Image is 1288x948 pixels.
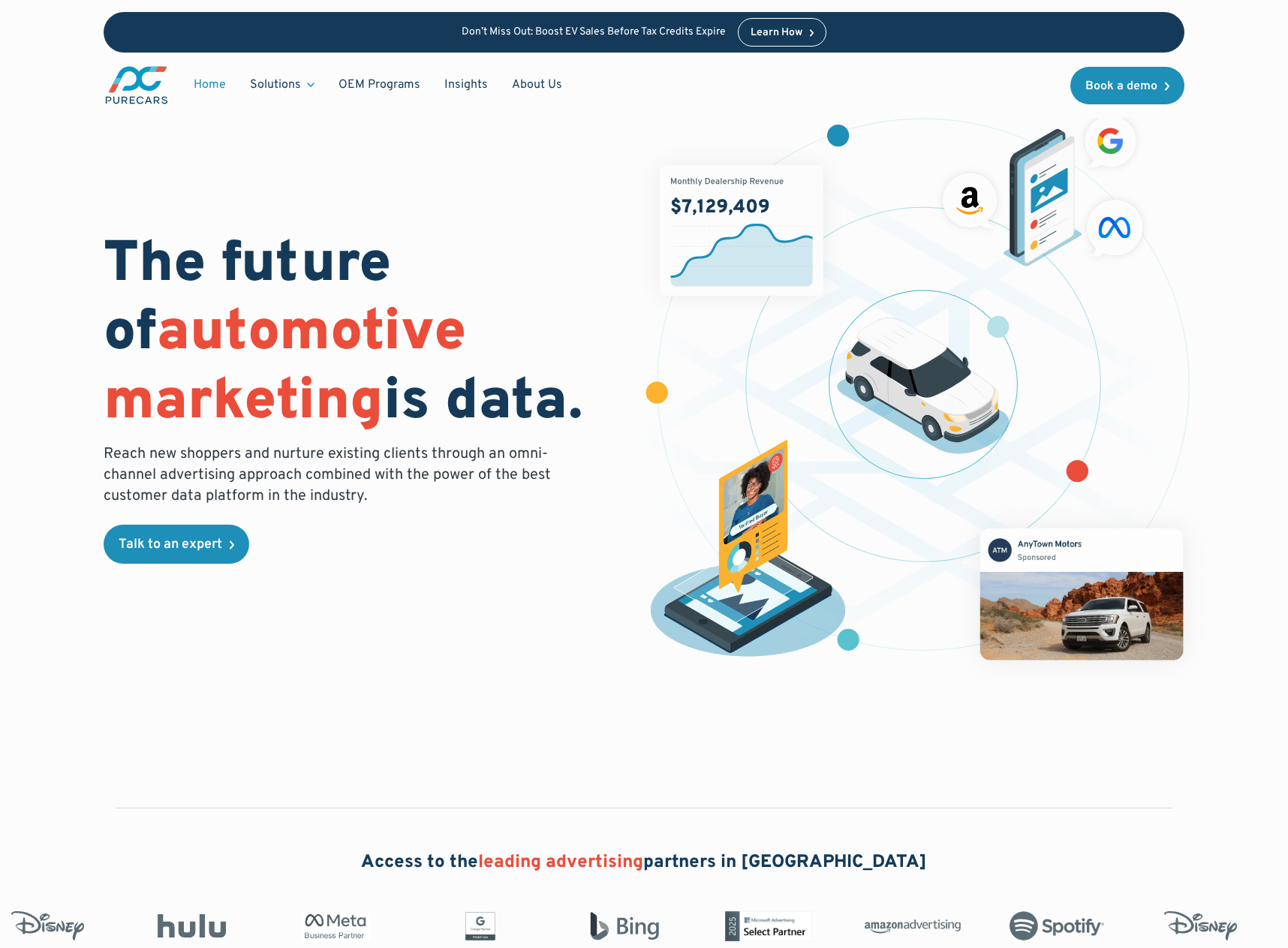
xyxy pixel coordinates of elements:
[1085,80,1157,92] div: Book a demo
[837,318,1010,454] img: illustration of a vehicle
[104,65,170,106] img: purecars logo
[432,911,528,941] img: Google Partner
[952,500,1211,688] img: mockup of facebook post
[500,71,574,99] a: About Us
[576,911,673,941] img: Bing
[1070,67,1184,104] a: Book a demo
[250,77,301,93] div: Solutions
[462,26,726,39] p: Don’t Miss Out: Boost EV Sales Before Tax Credits Expire
[104,298,466,438] span: automotive marketing
[104,65,170,106] a: main
[660,165,823,296] img: chart showing monthly dealership revenue of $7m
[104,525,249,564] a: Talk to an expert
[751,28,802,38] div: Learn How
[935,108,1151,266] img: ads on social media and advertising partners
[182,71,238,99] a: Home
[144,914,240,938] img: Hulu
[432,71,500,99] a: Insights
[636,440,860,664] img: persona of a buyer
[288,911,384,941] img: Meta Business Partner
[865,914,961,938] img: Amazon Advertising
[1009,911,1105,941] img: Spotify
[361,850,927,876] h2: Access to the partners in [GEOGRAPHIC_DATA]
[104,232,626,438] h1: The future of is data.
[104,444,560,507] p: Reach new shoppers and nurture existing clients through an omni-channel advertising approach comb...
[238,71,327,99] div: Solutions
[721,911,817,941] img: Microsoft Advertising Partner
[327,71,432,99] a: OEM Programs
[738,18,827,47] a: Learn How
[1153,911,1249,941] img: Disney
[119,538,222,552] div: Talk to an expert
[478,851,643,874] span: leading advertising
